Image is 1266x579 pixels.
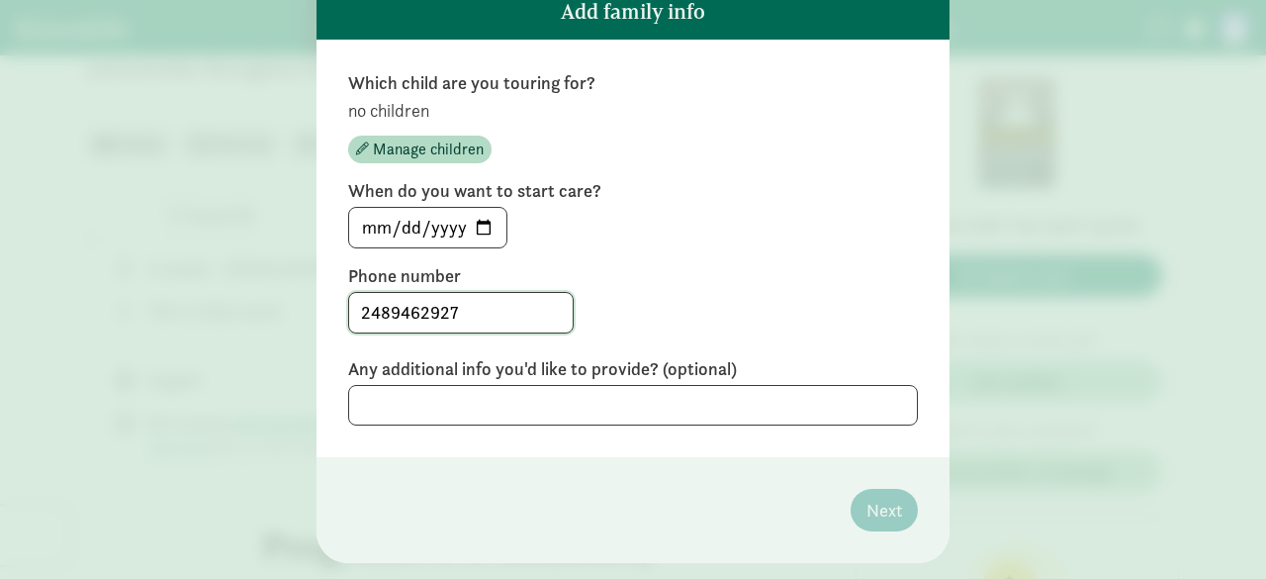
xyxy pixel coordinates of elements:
[349,293,573,333] input: 5555555555
[373,138,484,161] span: Manage children
[348,357,918,381] label: Any additional info you'd like to provide? (optional)
[348,99,918,123] p: no children
[851,489,918,531] button: Next
[348,136,492,163] button: Manage children
[866,497,902,524] span: Next
[348,264,918,288] label: Phone number
[348,71,918,95] label: Which child are you touring for?
[348,179,918,203] label: When do you want to start care?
